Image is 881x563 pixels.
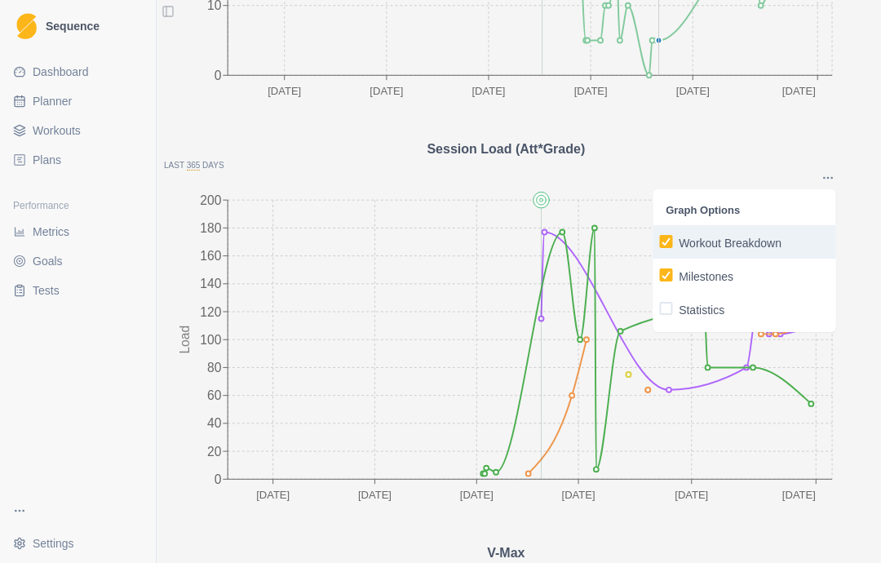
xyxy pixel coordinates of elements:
tspan: 0 [215,472,222,485]
text: [DATE] [574,84,608,96]
text: [DATE] [460,488,494,500]
text: [DATE] [675,488,708,500]
span: Workouts [33,122,81,139]
text: [DATE] [358,488,392,500]
tspan: 200 [200,193,221,206]
tspan: 100 [200,332,221,346]
tspan: 60 [207,388,222,402]
a: Metrics [7,219,149,245]
span: Tests [33,282,60,299]
text: [DATE] [370,84,403,96]
img: Logo [16,13,37,40]
button: Settings [7,530,149,556]
button: Options [821,171,835,184]
tspan: Load [178,325,192,353]
p: Workout Breakdown [679,235,781,252]
tspan: 0 [215,68,222,82]
span: Metrics [33,224,69,240]
p: Last Days [164,159,848,171]
a: Tests [7,277,149,304]
span: 365 [187,161,201,171]
text: [DATE] [268,84,301,96]
span: Dashboard [33,64,89,80]
a: LogoSequence [7,7,149,46]
tspan: 40 [207,416,222,430]
tspan: 160 [200,249,221,263]
span: Goals [33,253,63,269]
a: Dashboard [7,59,149,85]
tspan: 180 [200,220,221,234]
span: Plans [33,152,61,168]
div: Session Load (Att*Grade) [164,140,848,159]
text: [DATE] [472,84,506,96]
span: Sequence [46,20,100,32]
p: Statistics [679,302,724,319]
text: [DATE] [782,84,816,96]
text: [DATE] [256,488,290,500]
a: Plans [7,147,149,173]
p: Milestones [679,268,733,286]
tspan: 80 [207,360,222,374]
span: Planner [33,93,72,109]
a: Goals [7,248,149,274]
p: Graph Options [666,202,822,219]
tspan: 120 [200,304,221,318]
div: V-Max [164,543,848,563]
text: [DATE] [782,488,816,500]
a: Planner [7,88,149,114]
a: Workouts [7,117,149,144]
div: Performance [7,193,149,219]
text: [DATE] [676,84,710,96]
text: [DATE] [562,488,595,500]
tspan: 20 [207,444,222,458]
tspan: 140 [200,277,221,290]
